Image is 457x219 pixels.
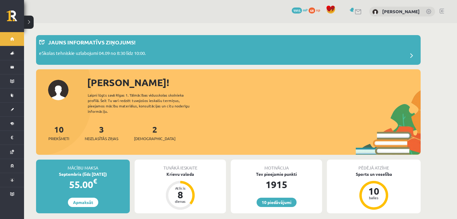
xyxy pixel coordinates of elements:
a: Krievu valoda Atlicis 8 dienas [135,171,226,211]
a: Rīgas 1. Tālmācības vidusskola [7,10,24,25]
img: Adriana Skurbe [372,9,378,15]
p: eSkolas tehniskie uzlabojumi 04.09 no 8:30 līdz 10:00. [39,50,146,58]
p: Jauns informatīvs ziņojums! [48,38,136,46]
div: Sports un veselība [327,171,421,177]
div: 10 [365,186,383,196]
span: mP [303,7,308,12]
a: 3Neizlasītās ziņas [85,124,118,142]
div: Tuvākā ieskaite [135,160,226,171]
span: Neizlasītās ziņas [85,136,118,142]
a: 68 xp [309,7,323,12]
a: 10 piedāvājumi [257,198,297,207]
span: 1915 [292,7,302,13]
span: € [93,177,97,185]
div: Septembris (līdz [DATE]) [36,171,130,177]
a: 1915 mP [292,7,308,12]
a: 2[DEMOGRAPHIC_DATA] [134,124,175,142]
div: Tev pieejamie punkti [231,171,322,177]
div: Mācību maksa [36,160,130,171]
div: Laipni lūgts savā Rīgas 1. Tālmācības vidusskolas skolnieka profilā. Šeit Tu vari redzēt tuvojošo... [88,92,200,114]
div: 8 [171,190,189,199]
span: 68 [309,7,315,13]
span: xp [316,7,320,12]
div: Pēdējā atzīme [327,160,421,171]
div: dienas [171,199,189,203]
div: balles [365,196,383,199]
div: Motivācija [231,160,322,171]
div: Krievu valoda [135,171,226,177]
a: [PERSON_NAME] [382,8,420,14]
div: 1915 [231,177,322,192]
a: Jauns informatīvs ziņojums! eSkolas tehniskie uzlabojumi 04.09 no 8:30 līdz 10:00. [39,38,418,62]
a: Sports un veselība 10 balles [327,171,421,211]
span: Priekšmeti [48,136,69,142]
div: [PERSON_NAME]! [87,75,421,90]
div: 55.00 [36,177,130,192]
div: Atlicis [171,186,189,190]
a: 10Priekšmeti [48,124,69,142]
span: [DEMOGRAPHIC_DATA] [134,136,175,142]
a: Apmaksāt [68,198,98,207]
